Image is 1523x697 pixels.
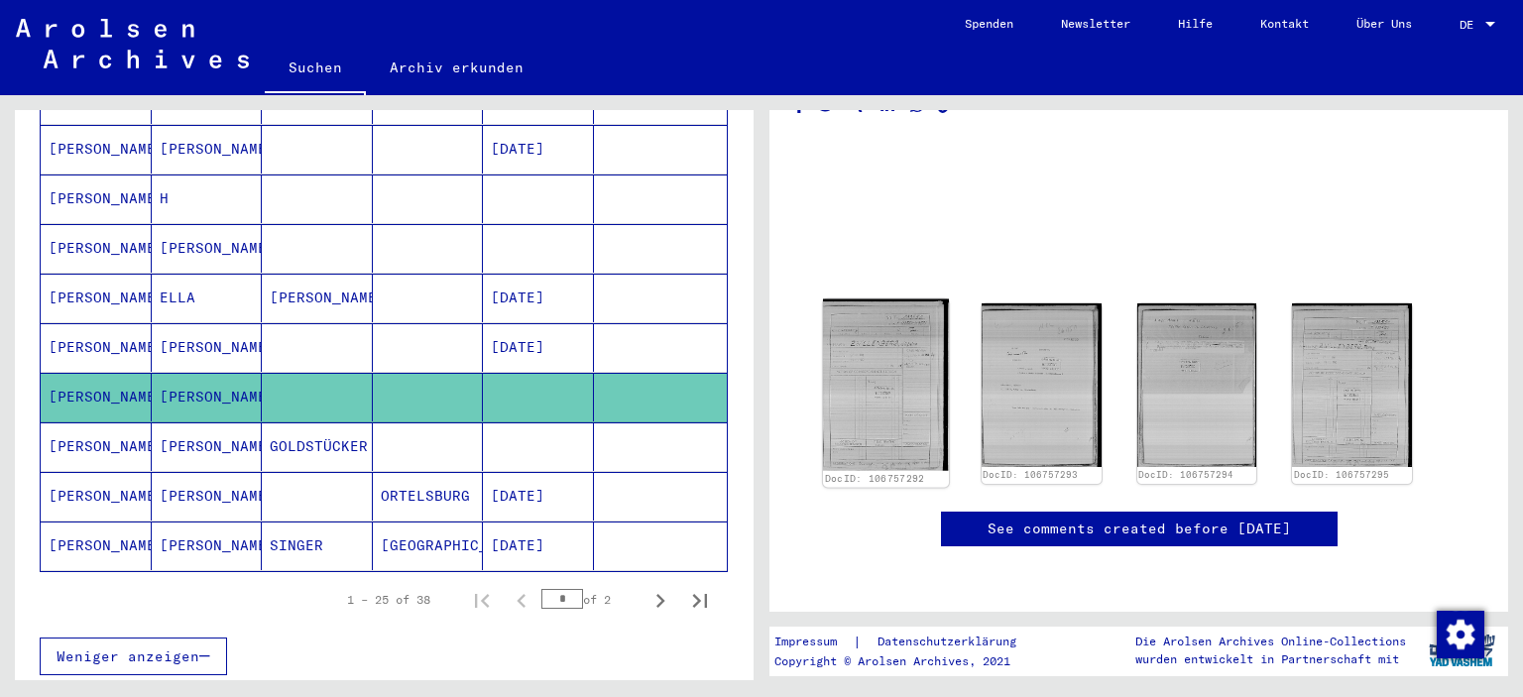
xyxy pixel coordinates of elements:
p: Die Arolsen Archives Online-Collections [1135,633,1406,650]
img: 001.jpg [1292,303,1412,467]
a: DocID: 106757294 [1138,469,1233,480]
a: Suchen [265,44,366,95]
mat-cell: GOLDSTÜCKER [262,422,373,471]
span: Weniger anzeigen [57,647,199,665]
mat-cell: [PERSON_NAME] [41,125,152,174]
button: First page [462,580,502,620]
mat-cell: H [152,174,263,223]
a: See comments created before [DATE] [988,519,1291,539]
button: Weniger anzeigen [40,638,227,675]
mat-cell: [PERSON_NAME] [262,274,373,322]
a: Archiv erkunden [366,44,547,91]
mat-cell: [PERSON_NAME] [41,174,152,223]
mat-cell: [PERSON_NAME] [41,224,152,273]
button: Previous page [502,580,541,620]
img: 001.jpg [1137,303,1257,467]
mat-cell: [PERSON_NAME] [152,422,263,471]
img: Zustimmung ändern [1437,611,1484,658]
mat-cell: [PERSON_NAME] [41,472,152,521]
mat-cell: [DATE] [483,125,594,174]
a: Datenschutzerklärung [862,632,1040,652]
a: DocID: 106757293 [983,469,1078,480]
mat-cell: [PERSON_NAME] [152,373,263,421]
span: DE [1460,18,1481,32]
img: yv_logo.png [1425,626,1499,675]
mat-cell: [PERSON_NAME] [41,274,152,322]
mat-cell: SINGER [262,522,373,570]
mat-cell: [PERSON_NAME] [41,323,152,372]
div: of 2 [541,590,641,609]
mat-cell: [PERSON_NAME] [152,323,263,372]
mat-cell: [PERSON_NAME] [152,522,263,570]
mat-cell: [PERSON_NAME] [41,522,152,570]
div: 1 – 25 of 38 [347,591,430,609]
mat-cell: [PERSON_NAME] [152,472,263,521]
img: 001.jpg [823,299,949,471]
a: DocID: 106757295 [1294,469,1389,480]
mat-cell: [DATE] [483,323,594,372]
mat-cell: ELLA [152,274,263,322]
img: Arolsen_neg.svg [16,19,249,68]
div: | [774,632,1040,652]
a: DocID: 106757292 [825,473,925,485]
p: Copyright © Arolsen Archives, 2021 [774,652,1040,670]
mat-cell: [DATE] [483,522,594,570]
button: Next page [641,580,680,620]
button: Last page [680,580,720,620]
a: Impressum [774,632,853,652]
mat-cell: [PERSON_NAME] [152,224,263,273]
mat-cell: ORTELSBURG [373,472,484,521]
mat-cell: [GEOGRAPHIC_DATA] [373,522,484,570]
img: 001.jpg [982,303,1102,467]
mat-cell: [DATE] [483,472,594,521]
mat-cell: [PERSON_NAME] [41,422,152,471]
mat-cell: [DATE] [483,274,594,322]
p: wurden entwickelt in Partnerschaft mit [1135,650,1406,668]
mat-cell: [PERSON_NAME] [152,125,263,174]
mat-cell: [PERSON_NAME] [41,373,152,421]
